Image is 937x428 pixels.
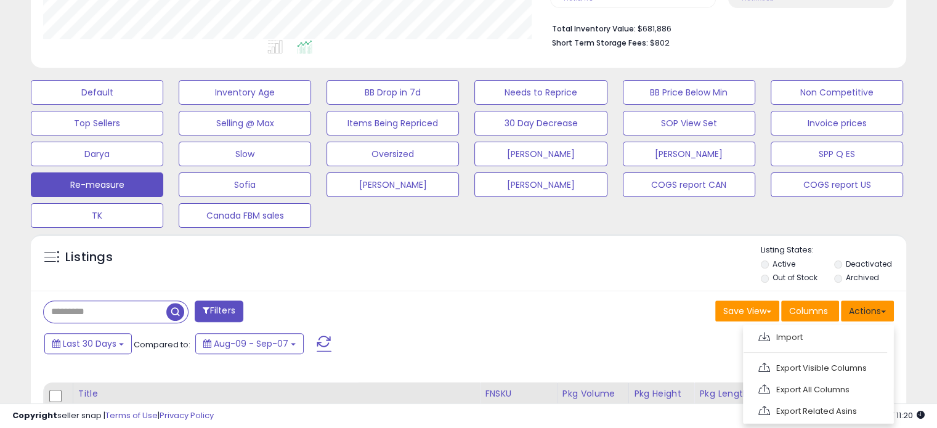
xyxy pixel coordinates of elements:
button: Non Competitive [771,80,903,105]
button: Items Being Repriced [327,111,459,135]
button: Inventory Age [179,80,311,105]
div: Pkg Volume [562,387,623,400]
button: SPP Q ES [771,142,903,166]
button: COGS report US [771,172,903,197]
button: SOP View Set [623,111,755,135]
button: BB Price Below Min [623,80,755,105]
div: Title [78,387,474,400]
button: 30 Day Decrease [474,111,607,135]
a: Export Visible Columns [750,358,885,378]
span: Last 30 Days [63,337,116,350]
span: Aug-09 - Sep-07 [214,337,288,350]
button: Top Sellers [31,111,163,135]
button: Darya [31,142,163,166]
button: COGS report CAN [623,172,755,197]
button: Filters [195,301,243,322]
button: Slow [179,142,311,166]
span: Columns [789,305,828,317]
button: Re-measure [31,172,163,197]
div: Pkg Height [634,387,689,400]
a: Terms of Use [105,410,158,421]
li: $681,886 [552,20,885,35]
a: Export Related Asins [750,402,885,421]
button: Oversized [327,142,459,166]
button: BB Drop in 7d [327,80,459,105]
button: TK [31,203,163,228]
p: Listing States: [761,244,906,256]
a: Export All Columns [750,380,885,399]
button: Canada FBM sales [179,203,311,228]
button: [PERSON_NAME] [474,142,607,166]
div: FNSKU [485,387,552,400]
b: Total Inventory Value: [552,23,636,34]
a: Privacy Policy [160,410,214,421]
button: Aug-09 - Sep-07 [195,333,304,354]
button: Selling @ Max [179,111,311,135]
a: Import [750,328,885,347]
span: Compared to: [134,339,190,350]
button: Default [31,80,163,105]
label: Out of Stock [773,272,817,283]
button: Sofia [179,172,311,197]
button: [PERSON_NAME] [623,142,755,166]
button: [PERSON_NAME] [327,172,459,197]
button: [PERSON_NAME] [474,172,607,197]
div: seller snap | | [12,410,214,422]
h5: Listings [65,249,113,266]
button: Actions [841,301,894,321]
span: $802 [650,37,670,49]
button: Needs to Reprice [474,80,607,105]
b: Short Term Storage Fees: [552,38,648,48]
button: Last 30 Days [44,333,132,354]
button: Columns [781,301,839,321]
span: 2025-10-8 11:20 GMT [877,410,925,421]
label: Deactivated [845,259,891,269]
button: Save View [715,301,779,321]
button: Invoice prices [771,111,903,135]
strong: Copyright [12,410,57,421]
label: Archived [845,272,878,283]
div: Pkg Length [699,387,756,400]
label: Active [773,259,795,269]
